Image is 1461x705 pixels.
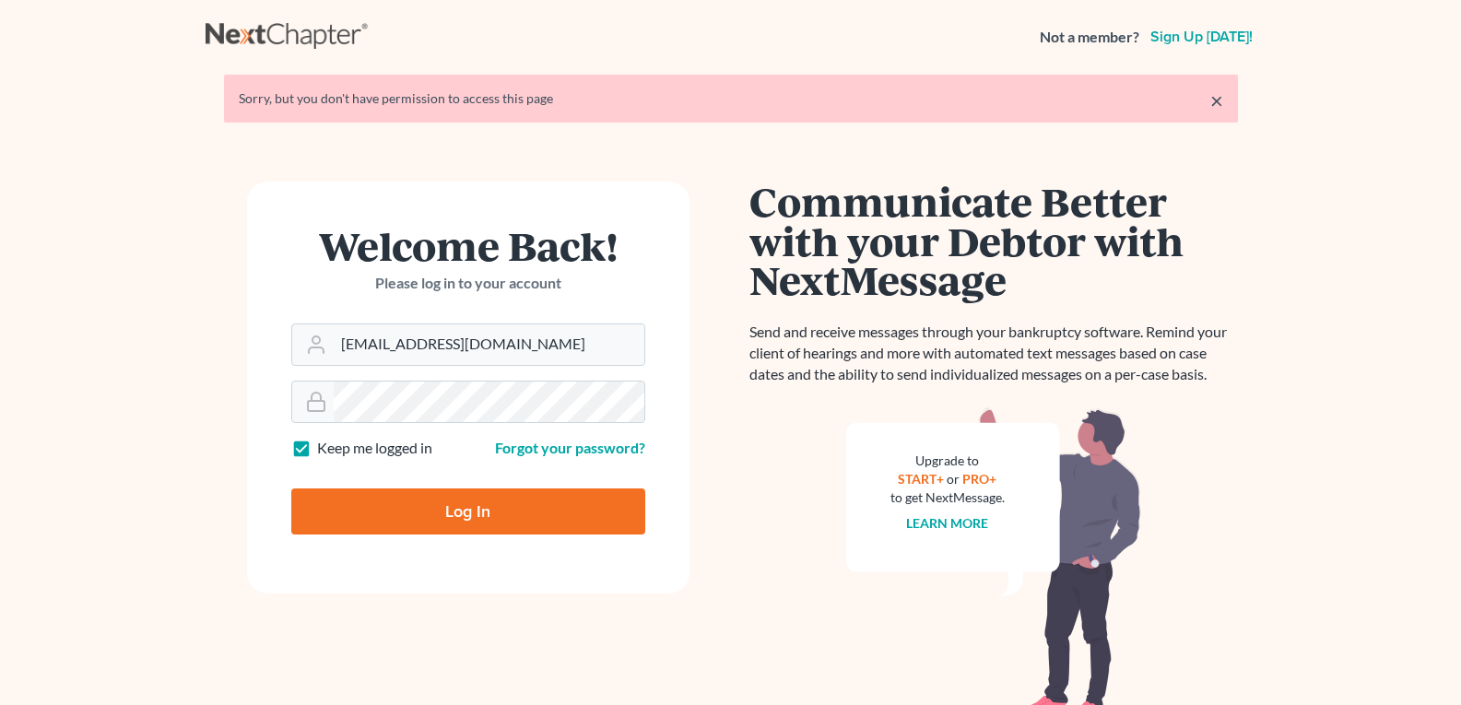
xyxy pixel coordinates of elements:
h1: Welcome Back! [291,226,645,265]
span: or [947,471,960,487]
a: START+ [898,471,944,487]
p: Please log in to your account [291,273,645,294]
div: to get NextMessage. [890,488,1005,507]
a: PRO+ [962,471,996,487]
a: Sign up [DATE]! [1147,29,1256,44]
strong: Not a member? [1040,27,1139,48]
h1: Communicate Better with your Debtor with NextMessage [749,182,1238,300]
a: Learn more [906,515,988,531]
input: Log In [291,488,645,535]
input: Email Address [334,324,644,365]
a: Forgot your password? [495,439,645,456]
a: × [1210,89,1223,112]
label: Keep me logged in [317,438,432,459]
p: Send and receive messages through your bankruptcy software. Remind your client of hearings and mo... [749,322,1238,385]
div: Upgrade to [890,452,1005,470]
div: Sorry, but you don't have permission to access this page [239,89,1223,108]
